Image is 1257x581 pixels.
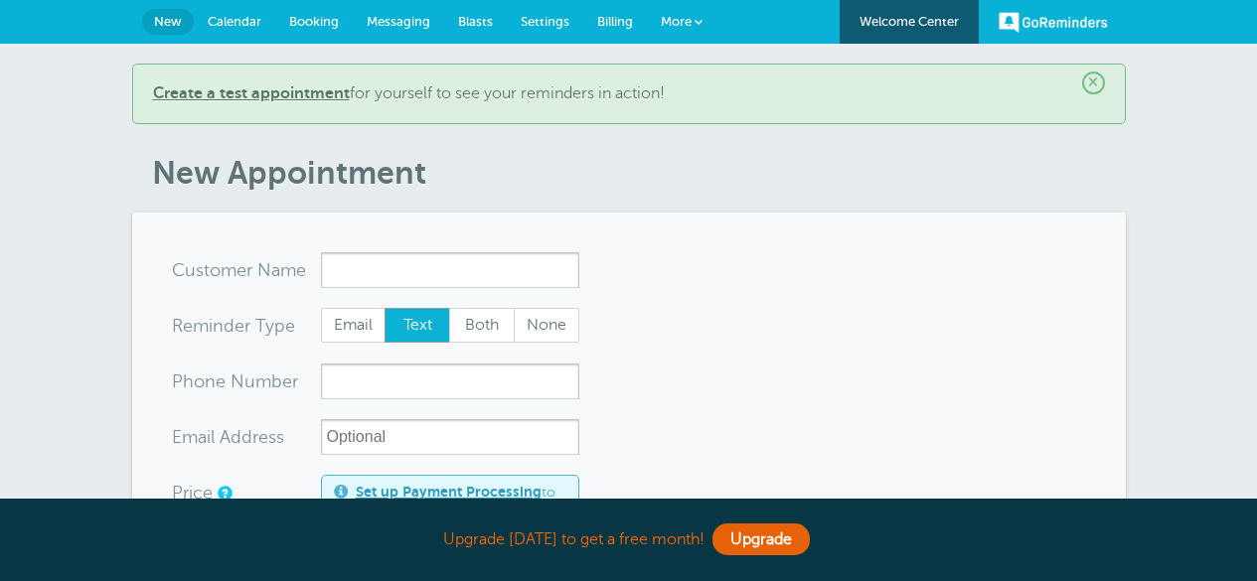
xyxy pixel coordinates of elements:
[356,484,542,500] a: Set up Payment Processing
[450,309,514,343] span: Both
[172,252,321,288] div: ame
[153,84,1105,103] p: for yourself to see your reminders in action!
[172,372,205,390] span: Pho
[205,372,255,390] span: ne Nu
[172,428,207,446] span: Ema
[208,14,261,29] span: Calendar
[132,518,1126,561] div: Upgrade [DATE] to get a free month!
[172,261,204,279] span: Cus
[712,523,810,555] a: Upgrade
[367,14,430,29] span: Messaging
[218,487,230,500] a: An optional price for the appointment. If you set a price, you can include a payment link in your...
[386,309,449,343] span: Text
[172,484,213,502] label: Price
[458,14,493,29] span: Blasts
[515,309,578,343] span: None
[1082,72,1105,94] span: ×
[153,84,350,102] a: Create a test appointment
[385,308,450,344] label: Text
[597,14,633,29] span: Billing
[521,14,569,29] span: Settings
[152,154,1126,192] h1: New Appointment
[322,309,386,343] span: Email
[356,484,566,518] span: to receive payments or deposits!
[449,308,515,344] label: Both
[154,14,182,29] span: New
[207,428,252,446] span: il Add
[289,14,339,29] span: Booking
[661,14,692,29] span: More
[172,317,295,335] label: Reminder Type
[321,419,579,455] input: Optional
[142,9,194,35] a: New
[321,308,387,344] label: Email
[514,308,579,344] label: None
[172,363,321,399] div: mber
[172,419,321,455] div: ress
[204,261,271,279] span: tomer N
